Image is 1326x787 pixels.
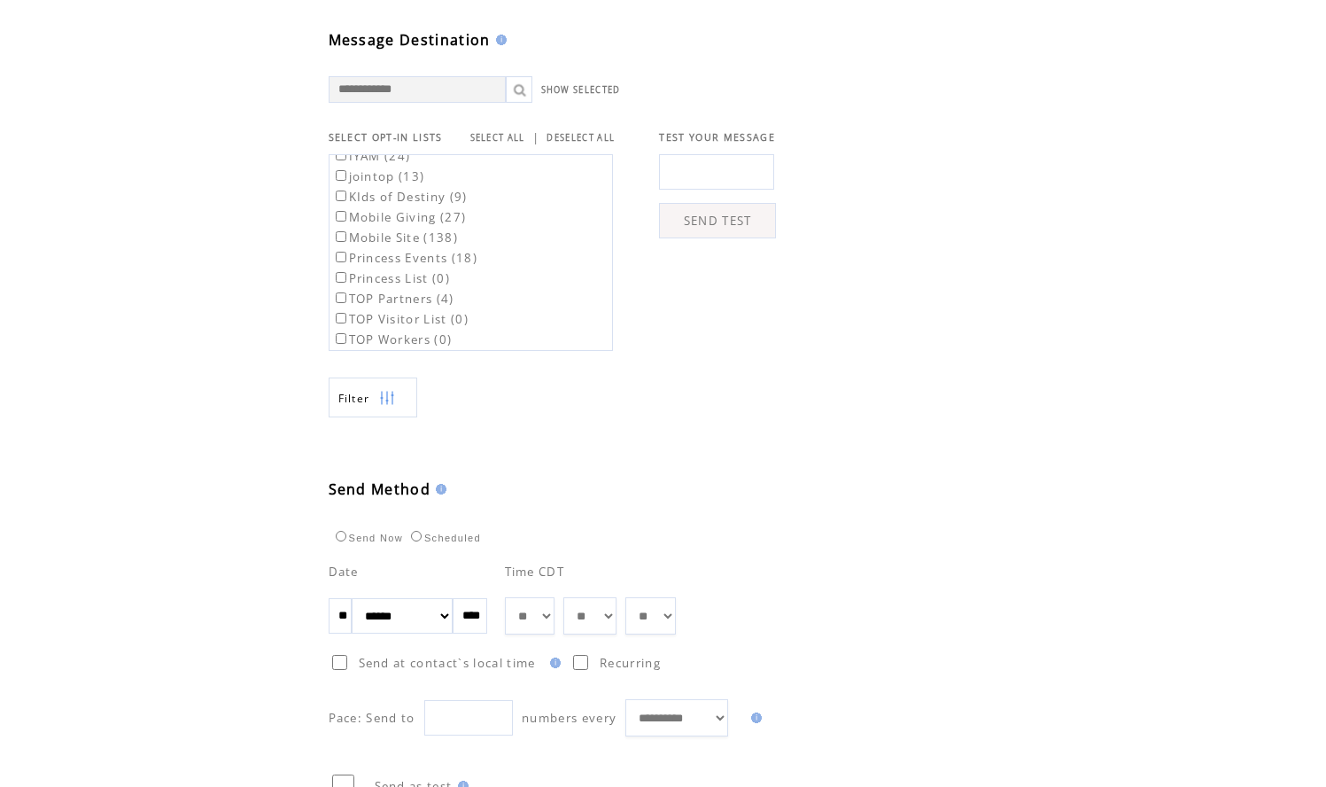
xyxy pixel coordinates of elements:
[522,710,616,726] span: numbers every
[659,203,776,238] a: SEND TEST
[407,533,481,543] label: Scheduled
[746,713,762,723] img: help.gif
[336,150,346,160] input: IYAM (24)
[491,35,507,45] img: help.gif
[332,291,454,307] label: TOP Partners (4)
[505,564,565,580] span: Time CDT
[332,189,468,205] label: KIds of Destiny (9)
[336,191,346,201] input: KIds of Destiny (9)
[336,272,346,283] input: Princess List (0)
[336,292,346,303] input: TOP Partners (4)
[541,84,621,96] a: SHOW SELECTED
[600,655,661,671] span: Recurring
[336,531,346,542] input: Send Now
[336,252,346,262] input: Princess Events (18)
[329,564,359,580] span: Date
[470,132,525,144] a: SELECT ALL
[338,391,370,406] span: Show filters
[332,148,411,164] label: IYAM (24)
[659,131,775,144] span: TEST YOUR MESSAGE
[336,211,346,222] input: Mobile Giving (27)
[331,533,403,543] label: Send Now
[336,313,346,323] input: TOP Visitor List (0)
[329,131,443,144] span: SELECT OPT-IN LISTS
[336,231,346,242] input: Mobile Site (138)
[359,655,536,671] span: Send at contact`s local time
[336,170,346,181] input: jointop (13)
[332,168,425,184] label: jointop (13)
[329,479,431,499] span: Send Method
[336,333,346,344] input: TOP Workers (0)
[411,531,422,542] input: Scheduled
[329,378,417,417] a: Filter
[332,250,478,266] label: Princess Events (18)
[332,230,459,245] label: Mobile Site (138)
[332,311,469,327] label: TOP Visitor List (0)
[545,658,561,668] img: help.gif
[329,30,491,50] span: Message Destination
[332,331,453,347] label: TOP Workers (0)
[547,132,615,144] a: DESELECT ALL
[430,484,446,495] img: help.gif
[379,378,395,418] img: filters.png
[532,129,539,145] span: |
[332,209,467,225] label: Mobile Giving (27)
[332,270,451,286] label: Princess List (0)
[329,710,415,726] span: Pace: Send to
